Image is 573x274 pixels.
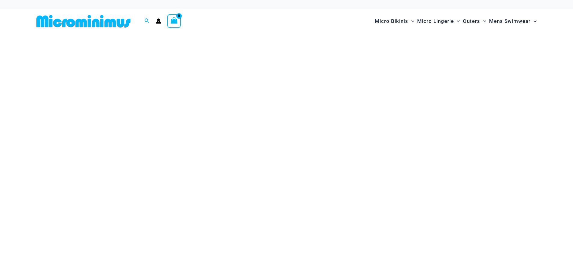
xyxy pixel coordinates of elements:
a: Account icon link [156,18,161,24]
a: OutersMenu ToggleMenu Toggle [461,12,488,30]
span: Mens Swimwear [489,14,531,29]
nav: Site Navigation [372,11,539,31]
span: Micro Bikinis [375,14,408,29]
img: MM SHOP LOGO FLAT [34,14,133,28]
a: View Shopping Cart, empty [167,14,181,28]
span: Menu Toggle [454,14,460,29]
a: Mens SwimwearMenu ToggleMenu Toggle [488,12,538,30]
span: Micro Lingerie [417,14,454,29]
span: Outers [463,14,480,29]
a: Micro BikinisMenu ToggleMenu Toggle [373,12,416,30]
span: Menu Toggle [408,14,414,29]
span: Menu Toggle [531,14,537,29]
span: Menu Toggle [480,14,486,29]
a: Search icon link [144,17,150,25]
a: Micro LingerieMenu ToggleMenu Toggle [416,12,461,30]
